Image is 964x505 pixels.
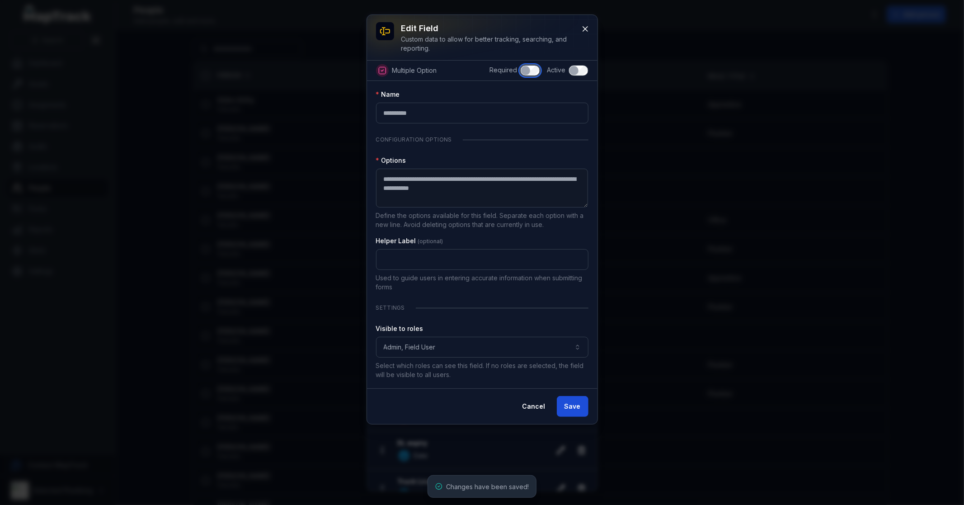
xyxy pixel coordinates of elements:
[376,324,423,333] label: Visible to roles
[376,90,400,99] label: Name
[547,66,566,74] span: Active
[376,274,588,292] p: Used to guide users in entering accurate information when submitting forms
[446,483,529,491] span: Changes have been saved!
[376,361,588,379] p: Select which roles can see this field. If no roles are selected, the field will be visible to all...
[490,66,517,74] span: Required
[376,156,406,165] label: Options
[515,396,553,417] button: Cancel
[376,131,588,149] div: Configuration Options
[376,299,588,317] div: Settings
[376,211,588,229] p: Define the options available for this field. Separate each option with a new line. Avoid deleting...
[392,66,437,75] span: Multiple Option
[376,103,588,123] input: :rr3:-form-item-label
[401,35,574,53] div: Custom data to allow for better tracking, searching, and reporting.
[376,337,588,358] button: Admin, Field User
[376,169,588,208] textarea: :rr4:-form-item-label
[557,396,588,417] button: Save
[401,22,574,35] h3: Edit field
[376,249,588,270] input: :rr5:-form-item-label
[376,236,443,245] label: Helper Label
